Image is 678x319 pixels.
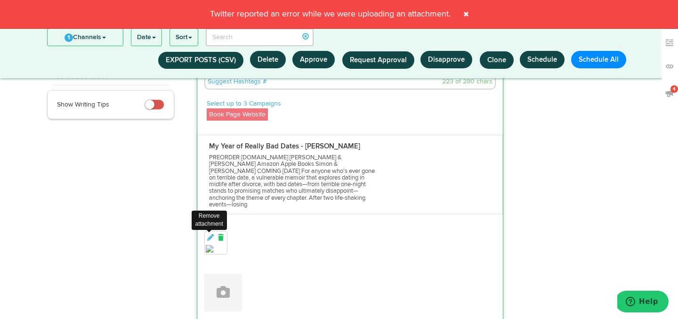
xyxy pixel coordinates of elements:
span: Twitter reported an error while we were uploading an attachment. [204,10,456,18]
a: Select up to 3 Campaigns [207,98,281,109]
a: Suggest Hashtags # [208,78,266,85]
a: 1Channels [48,29,123,46]
a: Sort [170,29,198,46]
button: Export Posts (CSV) [158,52,243,69]
span: 223 of 280 chars [442,78,492,85]
span: PREORDER [DOMAIN_NAME] [PERSON_NAME] & [PERSON_NAME] Amazon Apple Books Simon & [PERSON_NAME] COM... [209,155,375,208]
img: keywords_off.svg [665,38,674,48]
span: 4 [670,85,678,93]
label: Book Page Website [207,108,268,121]
button: Schedule All [571,51,626,68]
button: Clone [480,51,514,69]
span: Show Writing Tips [57,101,109,108]
button: Schedule [520,51,565,68]
img: links_off.svg [665,62,674,71]
p: My Year of Really Bad Dates - [PERSON_NAME] [209,143,379,150]
button: Delete [250,51,286,68]
a: Date [131,29,161,46]
img: hOVNWo7wS5OUN8EPFSAd [206,245,213,253]
button: Approve [292,51,335,68]
img: announcements_off.svg [665,89,674,98]
div: Remove attachment [192,211,227,229]
iframe: Opens a widget where you can find more information [617,291,669,314]
span: Request Approval [350,57,407,64]
input: Search [206,28,314,46]
button: Request Approval [342,51,414,69]
span: Clone [487,57,506,64]
span: 1 [65,33,73,42]
button: Disapprove [420,51,472,68]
